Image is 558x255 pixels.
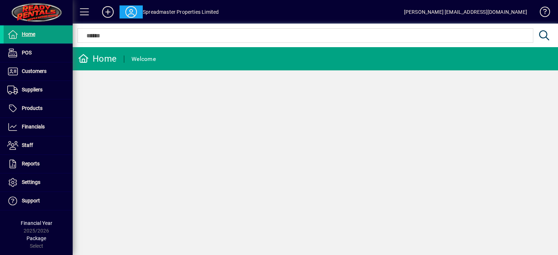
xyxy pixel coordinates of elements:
[27,235,46,241] span: Package
[4,99,73,118] a: Products
[4,118,73,136] a: Financials
[22,50,32,55] span: POS
[4,44,73,62] a: POS
[404,6,527,18] div: [PERSON_NAME] [EMAIL_ADDRESS][DOMAIN_NAME]
[4,136,73,155] a: Staff
[78,53,117,65] div: Home
[22,68,46,74] span: Customers
[534,1,549,25] a: Knowledge Base
[143,6,219,18] div: Spreadmaster Properties Limited
[22,198,40,203] span: Support
[4,155,73,173] a: Reports
[4,81,73,99] a: Suppliers
[4,192,73,210] a: Support
[4,62,73,81] a: Customers
[22,179,40,185] span: Settings
[22,124,45,129] span: Financials
[22,142,33,148] span: Staff
[22,161,40,166] span: Reports
[4,173,73,192] a: Settings
[22,87,43,92] span: Suppliers
[96,5,120,18] button: Add
[21,220,52,226] span: Financial Year
[22,31,35,37] span: Home
[22,105,43,111] span: Products
[120,5,143,18] button: Profile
